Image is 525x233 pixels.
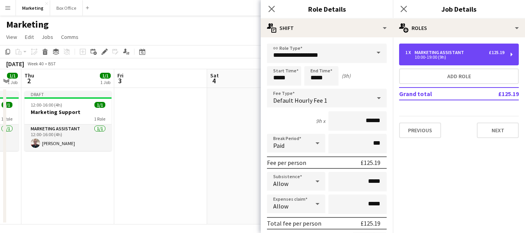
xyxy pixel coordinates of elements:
[473,88,519,100] td: £125.19
[361,219,380,227] div: £125.19
[342,72,351,79] div: (9h)
[116,76,124,85] span: 3
[261,4,393,14] h3: Role Details
[6,33,17,40] span: View
[415,50,467,55] div: Marketing Assistant
[58,32,82,42] a: Comms
[261,19,393,37] div: Shift
[25,33,34,40] span: Edit
[399,123,441,138] button: Previous
[38,32,56,42] a: Jobs
[6,60,24,68] div: [DATE]
[6,19,49,30] h1: Marketing
[22,32,37,42] a: Edit
[7,79,17,85] div: 1 Job
[273,142,284,149] span: Paid
[2,102,12,108] span: 1/1
[399,88,473,100] td: Grand total
[210,72,219,79] span: Sat
[7,73,18,79] span: 1/1
[50,0,83,16] button: Box Office
[399,68,519,84] button: Add role
[267,219,321,227] div: Total fee per person
[1,116,12,122] span: 1 Role
[42,33,53,40] span: Jobs
[24,91,112,151] app-job-card: Draft12:00-16:00 (4h)1/1Marketing Support1 RoleMarketing Assistant1/112:00-16:00 (4h)[PERSON_NAME]
[24,109,112,116] h3: Marketing Support
[3,32,20,42] a: View
[316,117,325,124] div: 9h x
[117,72,124,79] span: Fri
[61,33,78,40] span: Comms
[100,79,110,85] div: 1 Job
[26,61,45,67] span: Week 40
[393,19,525,37] div: Roles
[48,61,56,67] div: BST
[405,55,504,59] div: 10:00-19:00 (9h)
[267,159,306,166] div: Fee per person
[94,102,105,108] span: 1/1
[23,76,34,85] span: 2
[361,159,380,166] div: £125.19
[16,0,50,16] button: Marketing
[100,73,111,79] span: 1/1
[209,76,219,85] span: 4
[273,202,288,210] span: Allow
[273,180,288,187] span: Allow
[24,124,112,151] app-card-role: Marketing Assistant1/112:00-16:00 (4h)[PERSON_NAME]
[94,116,105,122] span: 1 Role
[393,4,525,14] h3: Job Details
[24,91,112,97] div: Draft
[489,50,504,55] div: £125.19
[31,102,62,108] span: 12:00-16:00 (4h)
[405,50,415,55] div: 1 x
[477,123,519,138] button: Next
[24,72,34,79] span: Thu
[273,96,327,104] span: Default Hourly Fee 1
